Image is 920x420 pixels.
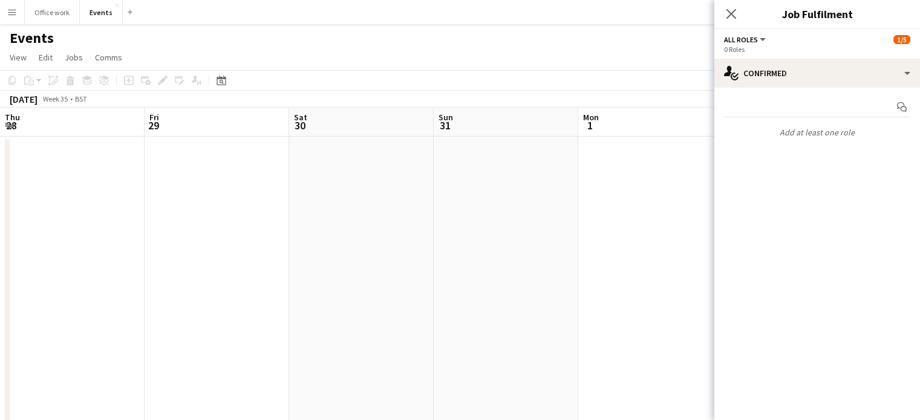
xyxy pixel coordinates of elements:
h1: Events [10,29,54,47]
a: View [5,50,31,65]
p: Add at least one role [714,122,920,143]
span: Fri [149,112,159,123]
span: Mon [583,112,599,123]
span: Sun [439,112,453,123]
a: Edit [34,50,57,65]
span: 1 [581,118,599,132]
div: BST [75,94,87,103]
button: Office work [25,1,80,24]
div: Confirmed [714,59,920,88]
div: [DATE] [10,93,38,105]
button: All roles [724,35,768,44]
span: Sat [294,112,307,123]
span: 30 [292,118,307,132]
span: Comms [95,52,122,63]
span: Jobs [65,52,83,63]
span: Week 35 [40,94,70,103]
span: 29 [148,118,159,132]
div: 0 Roles [724,45,910,54]
span: View [10,52,27,63]
span: 31 [437,118,453,132]
span: Thu [5,112,20,123]
h3: Job Fulfilment [714,6,920,22]
a: Jobs [60,50,88,65]
a: Comms [90,50,127,65]
span: Edit [39,52,53,63]
span: 1/5 [893,35,910,44]
button: Events [80,1,123,24]
span: All roles [724,35,758,44]
span: 28 [3,118,20,132]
